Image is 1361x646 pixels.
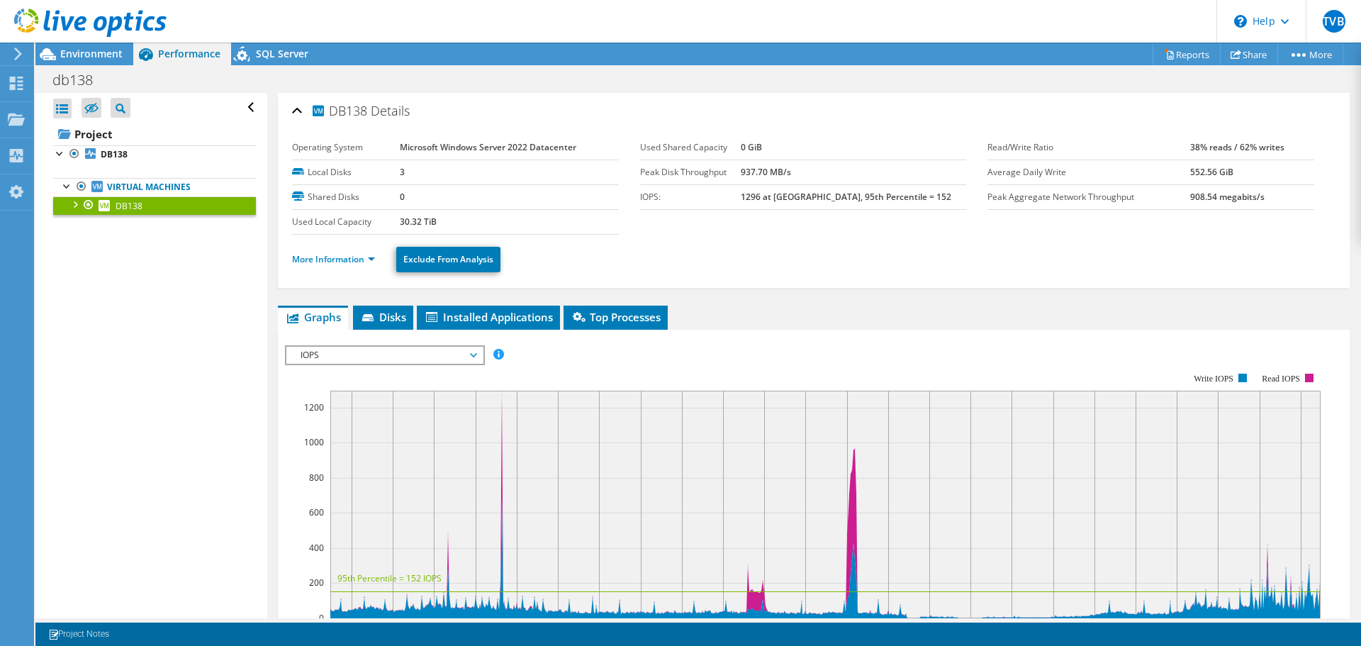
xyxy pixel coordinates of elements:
text: 0 [319,612,324,624]
span: Environment [60,47,123,60]
b: 937.70 MB/s [741,166,791,178]
span: Graphs [285,310,341,324]
a: More Information [292,253,375,265]
label: Used Local Capacity [292,215,399,229]
b: Microsoft Windows Server 2022 Datacenter [400,141,576,153]
a: Virtual Machines [53,178,256,196]
text: 95th Percentile = 152 IOPS [337,572,442,584]
label: Peak Disk Throughput [640,165,741,179]
label: Local Disks [292,165,399,179]
span: Details [371,102,410,119]
span: SQL Server [256,47,308,60]
b: 0 GiB [741,141,762,153]
b: 30.32 TiB [400,216,437,228]
label: IOPS: [640,190,741,204]
text: 400 [309,542,324,554]
a: More [1277,43,1343,65]
b: DB138 [101,148,128,160]
b: 1296 at [GEOGRAPHIC_DATA], 95th Percentile = 152 [741,191,951,203]
a: Reports [1153,43,1221,65]
b: 38% reads / 62% writes [1190,141,1284,153]
b: 3 [400,166,405,178]
label: Shared Disks [292,190,399,204]
a: DB138 [53,145,256,164]
text: 1200 [304,401,324,413]
text: 800 [309,472,324,484]
label: Used Shared Capacity [640,140,741,155]
span: Top Processes [571,310,661,324]
text: 600 [309,506,324,518]
a: DB138 [53,196,256,215]
span: DB138 [116,200,142,212]
a: Project [53,123,256,145]
text: 1000 [304,436,324,448]
span: Performance [158,47,220,60]
b: 908.54 megabits/s [1190,191,1265,203]
label: Read/Write Ratio [987,140,1190,155]
text: Write IOPS [1194,374,1233,384]
a: Exclude From Analysis [396,247,500,272]
label: Peak Aggregate Network Throughput [987,190,1190,204]
span: IOPS [293,347,476,364]
a: Share [1220,43,1278,65]
text: Read IOPS [1262,374,1301,384]
span: TVB [1323,10,1345,33]
text: 200 [309,577,324,589]
span: Disks [360,310,406,324]
span: DB138 [310,102,367,118]
label: Operating System [292,140,399,155]
a: Project Notes [38,625,119,643]
b: 0 [400,191,405,203]
svg: \n [1234,15,1247,28]
label: Average Daily Write [987,165,1190,179]
h1: db138 [46,72,115,88]
b: 552.56 GiB [1190,166,1233,178]
span: Installed Applications [424,310,553,324]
